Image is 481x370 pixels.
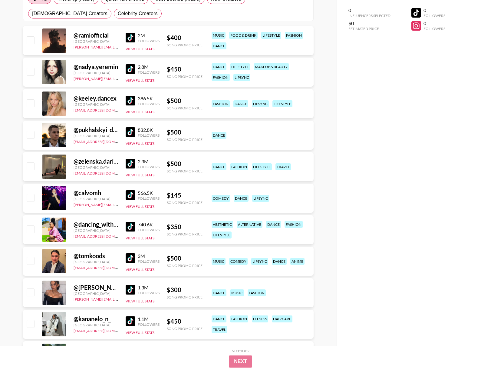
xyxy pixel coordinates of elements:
div: Followers [138,38,160,43]
div: dance [234,195,249,202]
div: music [230,289,244,296]
div: Song Promo Price [167,74,203,79]
div: Influencers Selected [348,13,390,18]
a: [PERSON_NAME][EMAIL_ADDRESS][DOMAIN_NAME] [74,75,163,81]
div: $ 500 [167,128,203,136]
div: @ [PERSON_NAME].lindstrm [74,284,118,291]
a: [EMAIL_ADDRESS][DOMAIN_NAME] [74,107,134,112]
a: [PERSON_NAME][EMAIL_ADDRESS][DOMAIN_NAME] [74,44,163,49]
div: 1.1M [138,316,160,322]
div: lipsync [251,258,268,265]
div: Followers [138,165,160,169]
a: [PERSON_NAME][EMAIL_ADDRESS][DOMAIN_NAME] [74,296,163,302]
div: Followers [138,133,160,138]
div: @ pukhalskyi_dance [74,126,118,134]
div: @ tomkoods [74,252,118,260]
div: dance [212,163,226,170]
div: Followers [423,13,445,18]
img: TikTok [126,159,135,168]
div: Song Promo Price [167,263,203,268]
a: [EMAIL_ADDRESS][DOMAIN_NAME] [74,264,134,270]
div: @ calvomh [74,189,118,197]
div: [GEOGRAPHIC_DATA] [74,102,118,107]
img: TikTok [126,222,135,232]
div: 1.3M [138,285,160,291]
div: $ 500 [167,255,203,262]
div: $ 450 [167,65,203,73]
img: TikTok [126,190,135,200]
div: 0 [423,7,445,13]
div: [GEOGRAPHIC_DATA] [74,71,118,75]
div: anime [290,258,305,265]
div: fashion [212,100,230,107]
a: [PERSON_NAME][EMAIL_ADDRESS][PERSON_NAME][DOMAIN_NAME] [74,201,192,207]
div: Step 1 of 2 [232,348,249,353]
img: TikTok [126,96,135,105]
div: 3M [138,253,160,259]
div: Followers [138,102,160,106]
div: fashion [212,74,230,81]
div: @ keeley.dancex [74,95,118,102]
div: Estimated Price [348,26,390,31]
a: [EMAIL_ADDRESS][DOMAIN_NAME] [74,233,134,238]
div: dance [212,63,226,70]
div: Song Promo Price [167,200,203,205]
div: [GEOGRAPHIC_DATA] [74,165,118,170]
button: Next [229,355,252,368]
div: fitness [252,315,268,322]
div: lifestyle [272,100,292,107]
div: lifestyle [230,63,250,70]
div: dance [212,42,226,49]
div: Followers [138,70,160,75]
div: fashion [285,32,303,39]
div: 2.3M [138,158,160,165]
div: [GEOGRAPHIC_DATA] [74,134,118,138]
div: 396.5K [138,95,160,102]
div: $ 500 [167,97,203,105]
div: Followers [138,228,160,232]
img: TikTok [126,127,135,137]
button: View Full Stats [126,78,154,83]
div: dance [212,132,226,139]
div: fashion [230,163,248,170]
div: [GEOGRAPHIC_DATA] [74,323,118,327]
div: [GEOGRAPHIC_DATA] [74,291,118,296]
div: music [212,32,226,39]
div: @ dancing_with_busisiwe1 [74,221,118,228]
div: fashion [285,221,303,228]
button: View Full Stats [126,173,154,177]
a: [EMAIL_ADDRESS][DOMAIN_NAME] [74,170,134,175]
button: View Full Stats [126,110,154,114]
div: dance [266,221,281,228]
div: [GEOGRAPHIC_DATA] [74,228,118,233]
div: haircare [272,315,292,322]
div: comedy [229,258,248,265]
div: 2M [138,32,160,38]
img: TikTok [126,33,135,42]
div: aesthetic [212,221,233,228]
button: View Full Stats [126,236,154,240]
div: fashion [248,289,266,296]
div: [GEOGRAPHIC_DATA] [74,260,118,264]
div: fashion [230,315,248,322]
div: lifestyle [252,163,272,170]
button: View Full Stats [126,204,154,209]
div: @ ramiofficial [74,32,118,39]
div: Song Promo Price [167,232,203,236]
div: dance [272,258,287,265]
button: View Full Stats [126,330,154,335]
div: $ 450 [167,318,203,325]
div: travel [212,326,227,333]
div: Song Promo Price [167,326,203,331]
div: lifestyle [261,32,281,39]
button: View Full Stats [126,267,154,272]
div: 0 [423,20,445,26]
div: $ 400 [167,34,203,42]
div: lifestyle [212,232,232,238]
div: Followers [138,259,160,264]
div: @ kananelo_n_ [74,315,118,323]
button: View Full Stats [126,299,154,303]
div: dance [212,289,226,296]
button: View Full Stats [126,141,154,146]
div: Followers [423,26,445,31]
